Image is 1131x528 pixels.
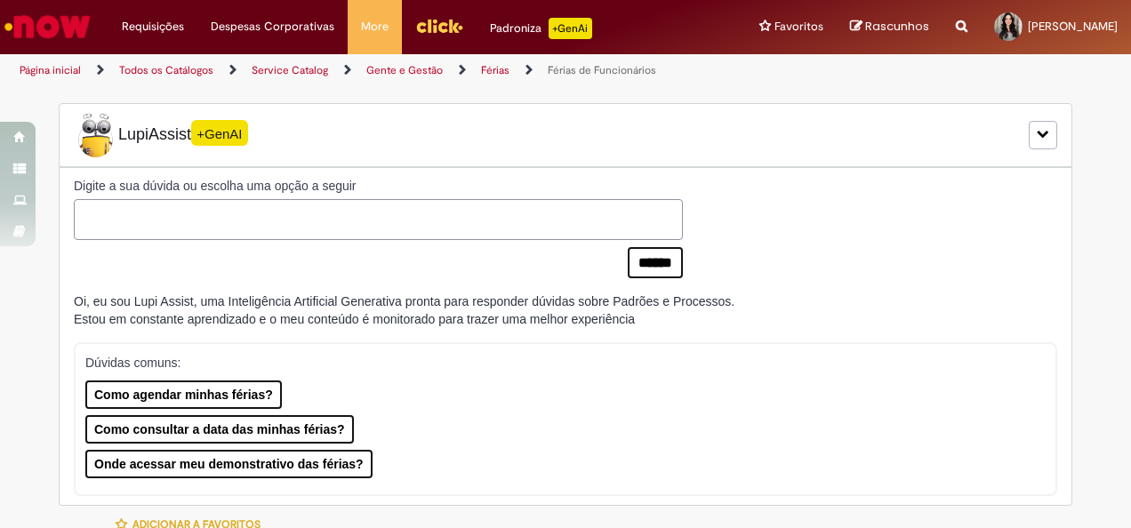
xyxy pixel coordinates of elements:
span: More [361,18,389,36]
span: Rascunhos [865,18,929,35]
a: Gente e Gestão [366,63,443,77]
span: [PERSON_NAME] [1028,19,1118,34]
img: ServiceNow [2,9,93,44]
img: Lupi [74,113,118,157]
a: Service Catalog [252,63,328,77]
a: Férias de Funcionários [548,63,656,77]
span: +GenAI [191,120,248,146]
a: Página inicial [20,63,81,77]
button: Como agendar minhas férias? [85,380,282,409]
button: Onde acessar meu demonstrativo das férias? [85,450,373,478]
a: Férias [481,63,509,77]
div: LupiLupiAssist+GenAI [59,103,1072,167]
p: Dúvidas comuns: [85,354,1033,372]
a: Rascunhos [850,19,929,36]
span: Favoritos [774,18,823,36]
a: Todos os Catálogos [119,63,213,77]
span: Requisições [122,18,184,36]
label: Digite a sua dúvida ou escolha uma opção a seguir [74,177,683,195]
span: LupiAssist [74,113,248,157]
button: Como consultar a data das minhas férias? [85,415,354,444]
div: Padroniza [490,18,592,39]
span: Despesas Corporativas [211,18,334,36]
ul: Trilhas de página [13,54,741,87]
div: Oi, eu sou Lupi Assist, uma Inteligência Artificial Generativa pronta para responder dúvidas sobr... [74,292,734,328]
p: +GenAi [549,18,592,39]
img: click_logo_yellow_360x200.png [415,12,463,39]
